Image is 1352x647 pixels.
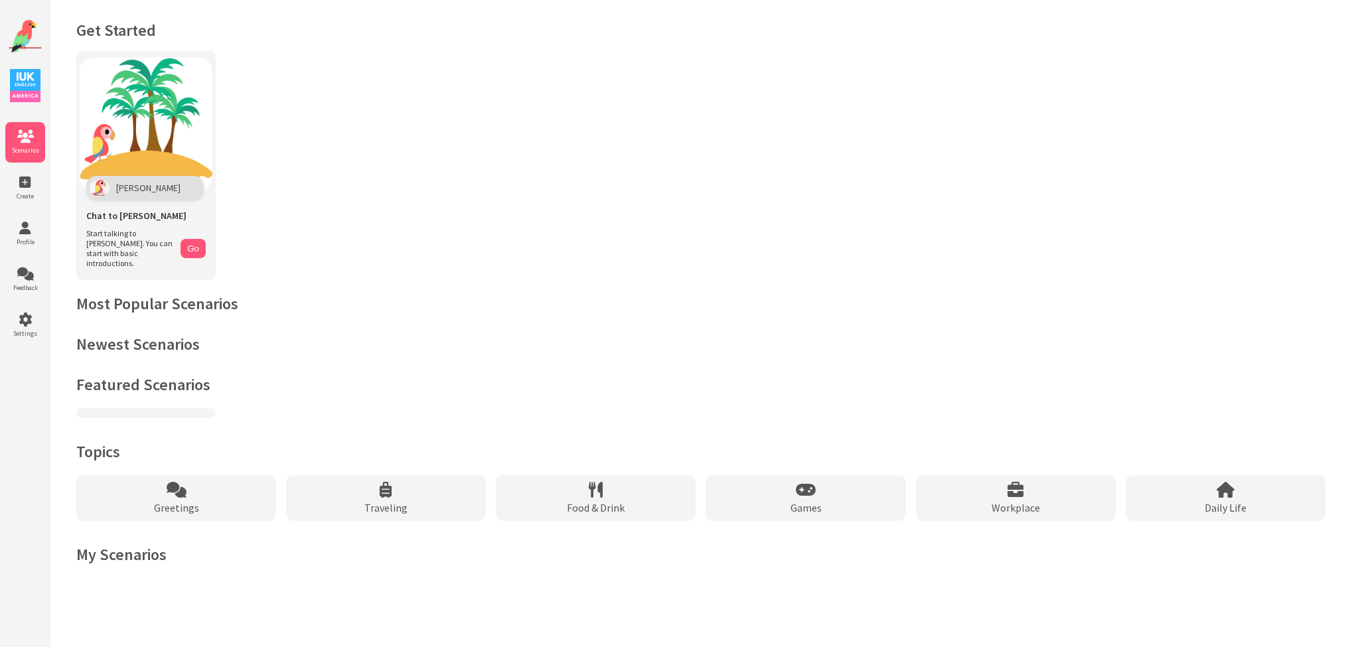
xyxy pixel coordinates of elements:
[567,501,625,514] span: Food & Drink
[9,20,42,53] img: Website Logo
[10,69,40,102] img: IUK Logo
[5,238,45,246] span: Profile
[90,179,110,196] img: Polly
[76,293,1325,314] h2: Most Popular Scenarios
[76,334,1325,354] h2: Newest Scenarios
[364,501,408,514] span: Traveling
[5,146,45,155] span: Scenarios
[790,501,822,514] span: Games
[76,20,1325,40] h1: Get Started
[86,228,174,268] span: Start talking to [PERSON_NAME]. You can start with basic introductions.
[154,501,199,514] span: Greetings
[992,501,1040,514] span: Workplace
[116,182,181,194] span: [PERSON_NAME]
[76,544,1325,565] h2: My Scenarios
[1205,501,1246,514] span: Daily Life
[76,374,1325,395] h2: Featured Scenarios
[5,192,45,200] span: Create
[86,210,187,222] span: Chat to [PERSON_NAME]
[76,441,1325,462] h2: Topics
[5,329,45,338] span: Settings
[181,239,206,258] button: Go
[80,58,212,190] img: Chat with Polly
[5,283,45,292] span: Feedback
